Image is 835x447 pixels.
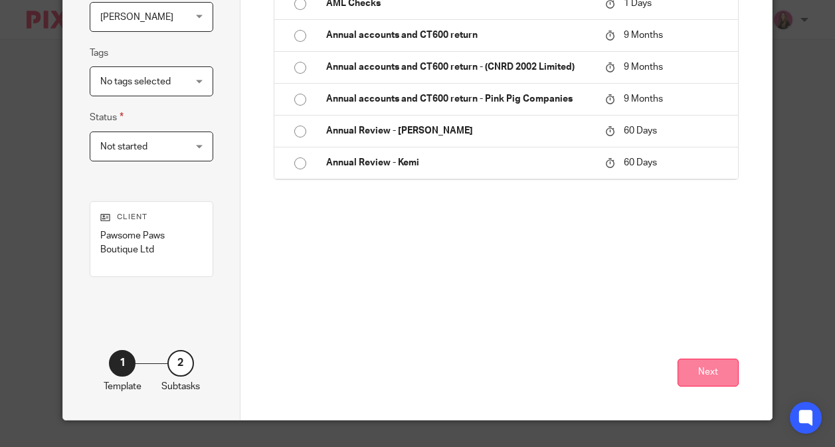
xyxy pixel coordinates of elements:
label: Status [90,110,124,125]
span: 9 Months [624,31,663,40]
span: No tags selected [100,77,171,86]
span: 9 Months [624,94,663,104]
span: 60 Days [624,158,657,167]
p: Subtasks [161,380,200,393]
span: 9 Months [624,62,663,72]
p: Template [104,380,141,393]
div: 1 [109,350,136,377]
p: Annual accounts and CT600 return [326,29,592,42]
p: Annual accounts and CT600 return - (CNRD 2002 Limited) [326,60,592,74]
div: 2 [167,350,194,377]
span: Not started [100,142,147,151]
p: Annual Review - [PERSON_NAME] [326,124,592,137]
p: Annual Review - Kemi [326,156,592,169]
span: 60 Days [624,126,657,135]
button: Next [678,359,739,387]
span: [PERSON_NAME] [100,13,173,22]
p: Annual accounts and CT600 return - Pink Pig Companies [326,92,592,106]
p: Client [100,212,203,223]
p: Pawsome Paws Boutique Ltd [100,229,203,256]
label: Tags [90,46,108,60]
